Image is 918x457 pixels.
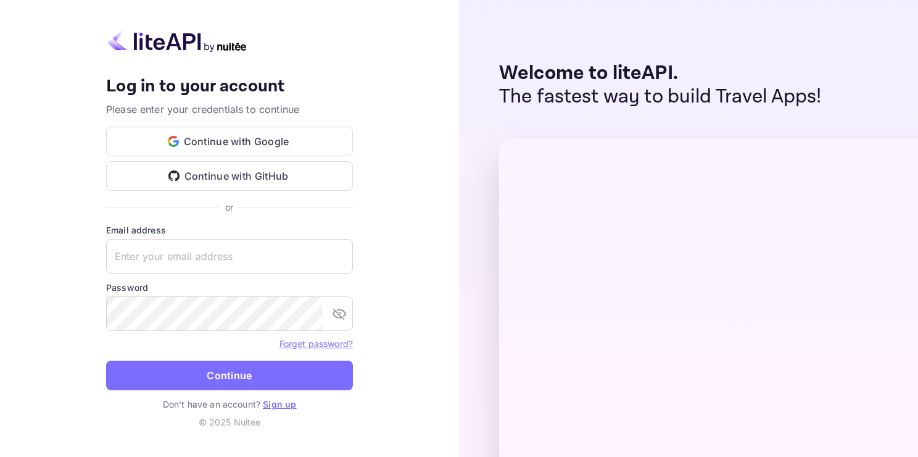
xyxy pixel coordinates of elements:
[106,281,353,294] label: Password
[106,28,248,52] img: liteapi
[106,102,353,117] p: Please enter your credentials to continue
[106,398,353,411] p: Don't have an account?
[106,224,353,237] label: Email address
[106,76,353,98] h4: Log in to your account
[279,337,353,350] a: Forget password?
[327,301,352,326] button: toggle password visibility
[279,338,353,349] a: Forget password?
[225,201,233,214] p: or
[499,62,822,85] p: Welcome to liteAPI.
[106,161,353,191] button: Continue with GitHub
[499,85,822,109] p: The fastest way to build Travel Apps!
[106,416,353,429] p: © 2025 Nuitee
[263,399,296,409] a: Sign up
[106,127,353,156] button: Continue with Google
[106,239,353,274] input: Enter your email address
[106,361,353,390] button: Continue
